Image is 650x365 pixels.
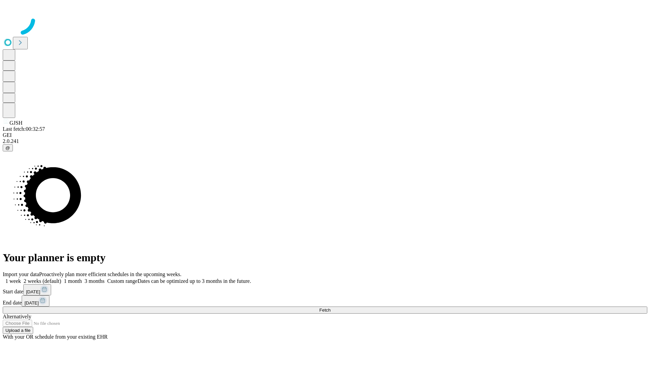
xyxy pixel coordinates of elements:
[3,132,647,138] div: GEI
[107,278,137,284] span: Custom range
[64,278,82,284] span: 1 month
[24,300,39,306] span: [DATE]
[5,145,10,150] span: @
[85,278,105,284] span: 3 months
[3,295,647,307] div: End date
[22,295,49,307] button: [DATE]
[24,278,61,284] span: 2 weeks (default)
[3,271,39,277] span: Import your data
[3,251,647,264] h1: Your planner is empty
[137,278,251,284] span: Dates can be optimized up to 3 months in the future.
[5,278,21,284] span: 1 week
[319,308,330,313] span: Fetch
[3,327,33,334] button: Upload a file
[3,144,13,151] button: @
[39,271,181,277] span: Proactively plan more efficient schedules in the upcoming weeks.
[3,307,647,314] button: Fetch
[3,126,45,132] span: Last fetch: 00:32:57
[23,284,51,295] button: [DATE]
[3,334,108,340] span: With your OR schedule from your existing EHR
[9,120,22,126] span: GJSH
[26,289,40,294] span: [DATE]
[3,138,647,144] div: 2.0.241
[3,314,31,319] span: Alternatively
[3,284,647,295] div: Start date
